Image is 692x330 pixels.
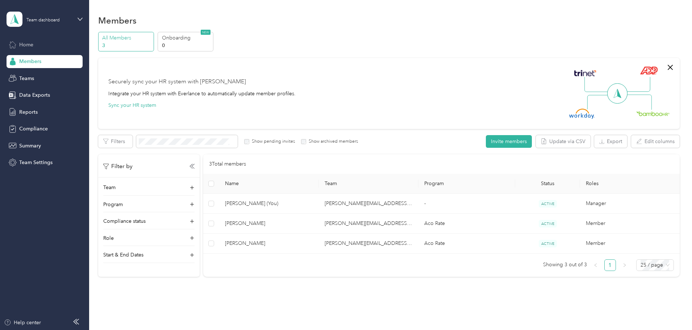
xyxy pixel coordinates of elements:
[19,159,53,166] span: Team Settings
[225,220,313,227] span: [PERSON_NAME]
[249,138,295,145] label: Show pending invites
[418,214,516,234] td: Aco Rate
[580,214,680,234] td: Member
[622,263,627,267] span: right
[19,108,38,116] span: Reports
[102,34,151,42] p: All Members
[219,194,319,214] td: MARLENE DELEHANT (You)
[19,75,34,82] span: Teams
[418,174,516,194] th: Program
[569,109,595,119] img: Workday
[580,174,680,194] th: Roles
[219,214,319,234] td: Sandra G. Griess
[201,30,210,35] span: NEW
[604,259,616,271] li: 1
[539,240,557,247] span: ACTIVE
[319,194,418,214] td: marlene.delehant@crossmark.com
[418,194,516,214] td: -
[225,200,313,208] span: [PERSON_NAME] (You)
[590,259,601,271] li: Previous Page
[319,214,418,234] td: marlene.delehant@crossmark.com
[108,101,156,109] button: Sync your HR system
[536,135,591,148] button: Update via CSV
[103,184,116,191] p: Team
[306,138,358,145] label: Show archived members
[587,95,612,109] img: Line Left Down
[584,77,610,92] img: Line Left Up
[219,174,319,194] th: Name
[4,319,41,326] button: Help center
[640,66,658,75] img: ADP
[636,111,670,116] img: BambooHR
[162,42,211,49] p: 0
[319,234,418,254] td: marlene.delehant@crossmark.com
[590,259,601,271] button: left
[625,77,650,92] img: Line Right Up
[98,17,137,24] h1: Members
[19,142,41,150] span: Summary
[651,289,692,330] iframe: Everlance-gr Chat Button Frame
[19,58,41,65] span: Members
[225,239,313,247] span: [PERSON_NAME]
[103,251,143,259] p: Start & End Dates
[98,135,133,148] button: Filters
[605,260,616,271] a: 1
[19,125,48,133] span: Compliance
[103,162,133,171] p: Filter by
[219,234,319,254] td: Sherry L. Fritts
[19,41,33,49] span: Home
[26,18,60,22] div: Team dashboard
[641,260,670,271] span: 25 / page
[580,194,680,214] td: Manager
[102,42,151,49] p: 3
[631,135,680,148] button: Edit columns
[580,234,680,254] td: Member
[225,180,313,187] span: Name
[19,91,50,99] span: Data Exports
[319,174,418,194] th: Team
[108,90,296,97] div: Integrate your HR system with Everlance to automatically update member profiles.
[103,234,114,242] p: Role
[486,135,532,148] button: Invite members
[593,263,598,267] span: left
[539,200,557,208] span: ACTIVE
[619,259,630,271] li: Next Page
[626,95,652,110] img: Line Right Down
[103,217,146,225] p: Compliance status
[209,160,246,168] p: 3 Total members
[619,259,630,271] button: right
[543,259,587,270] span: Showing 3 out of 3
[108,78,246,86] div: Securely sync your HR system with [PERSON_NAME]
[539,220,557,227] span: ACTIVE
[162,34,211,42] p: Onboarding
[636,259,674,271] div: Page Size
[515,174,580,194] th: Status
[594,135,627,148] button: Export
[418,234,516,254] td: Aco Rate
[103,201,123,208] p: Program
[572,68,598,78] img: Trinet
